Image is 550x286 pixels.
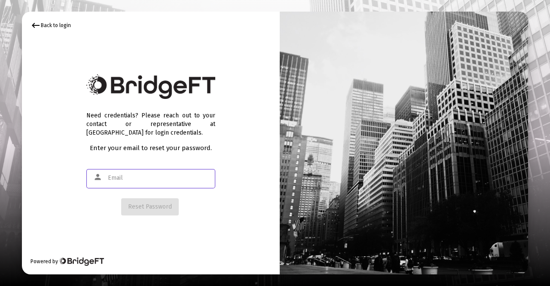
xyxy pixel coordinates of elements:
[121,198,179,215] button: Reset Password
[86,103,215,137] div: Need credentials? Please reach out to your contact or representative at [GEOGRAPHIC_DATA] for log...
[59,257,104,266] img: Bridge Financial Technology Logo
[108,175,211,181] input: Email
[128,203,172,210] span: Reset Password
[31,20,41,31] mat-icon: keyboard_backspace
[31,20,71,31] div: Back to login
[31,257,104,266] div: Powered by
[86,144,215,152] div: Enter your email to reset your password.
[93,172,104,182] mat-icon: person
[86,74,215,99] img: Bridge Financial Technology Logo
